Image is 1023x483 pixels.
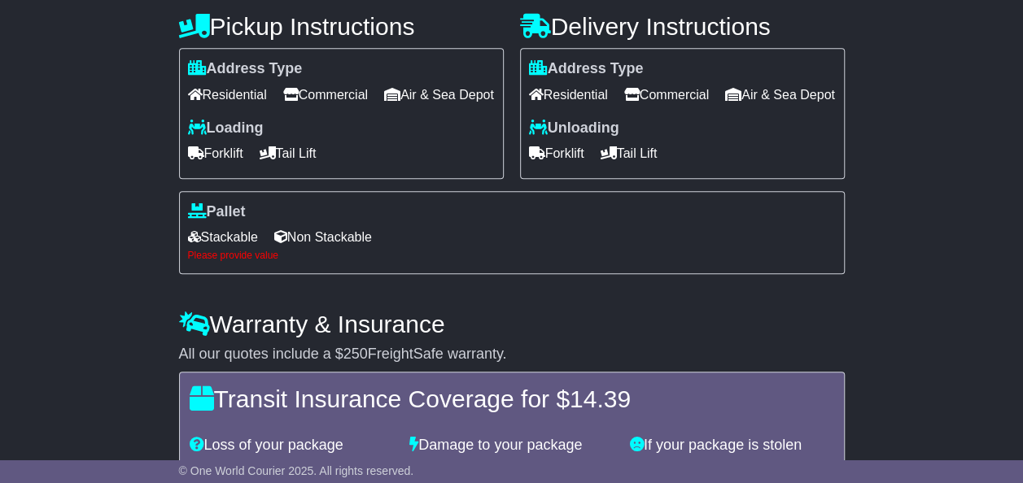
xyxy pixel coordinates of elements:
[179,346,845,363] div: All our quotes include a $ FreightSafe warranty.
[624,82,709,107] span: Commercial
[179,13,504,40] h4: Pickup Instructions
[283,82,368,107] span: Commercial
[181,437,402,455] div: Loss of your package
[188,250,836,261] div: Please provide value
[529,141,584,166] span: Forklift
[401,437,622,455] div: Damage to your package
[188,224,258,250] span: Stackable
[570,385,631,412] span: 14.39
[260,141,317,166] span: Tail Lift
[190,385,834,412] h4: Transit Insurance Coverage for $
[384,82,494,107] span: Air & Sea Depot
[188,141,243,166] span: Forklift
[179,464,414,477] span: © One World Courier 2025. All rights reserved.
[529,120,619,137] label: Unloading
[725,82,835,107] span: Air & Sea Depot
[601,141,658,166] span: Tail Lift
[179,311,845,337] h4: Warranty & Insurance
[529,82,608,107] span: Residential
[274,224,372,250] span: Non Stackable
[622,437,842,455] div: If your package is stolen
[188,82,267,107] span: Residential
[188,120,264,137] label: Loading
[529,60,644,78] label: Address Type
[343,346,368,362] span: 250
[520,13,845,40] h4: Delivery Instructions
[188,203,246,221] label: Pallet
[188,60,303,78] label: Address Type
